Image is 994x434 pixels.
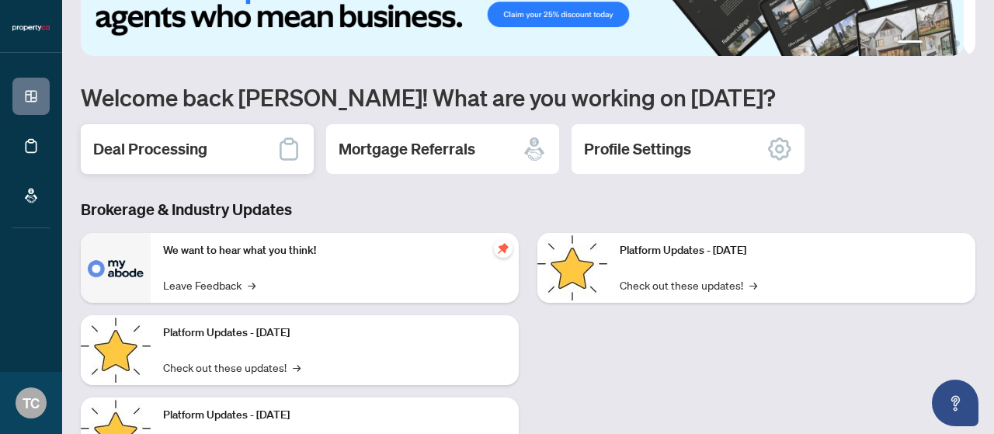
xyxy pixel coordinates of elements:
h1: Welcome back [PERSON_NAME]! What are you working on [DATE]? [81,82,975,112]
a: Check out these updates!→ [163,359,301,376]
h2: Mortgage Referrals [339,138,475,160]
h2: Profile Settings [584,138,691,160]
a: Check out these updates!→ [620,276,757,293]
img: Platform Updates - September 16, 2025 [81,315,151,385]
a: Leave Feedback→ [163,276,255,293]
span: → [293,359,301,376]
p: We want to hear what you think! [163,242,506,259]
span: TC [23,392,40,414]
img: We want to hear what you think! [81,233,151,303]
button: 4 [954,40,960,47]
h3: Brokerage & Industry Updates [81,199,975,220]
p: Platform Updates - [DATE] [163,325,506,342]
img: Platform Updates - June 23, 2025 [537,233,607,303]
span: → [749,276,757,293]
p: Platform Updates - [DATE] [163,407,506,424]
button: 2 [929,40,935,47]
p: Platform Updates - [DATE] [620,242,963,259]
button: 3 [941,40,947,47]
span: → [248,276,255,293]
img: logo [12,23,50,33]
button: Open asap [932,380,978,426]
button: 1 [898,40,923,47]
span: pushpin [494,239,513,258]
h2: Deal Processing [93,138,207,160]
